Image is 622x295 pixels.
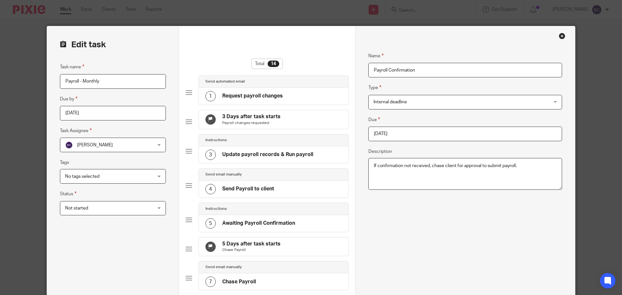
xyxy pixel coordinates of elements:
h4: Awaiting Payroll Confirmation [222,220,295,227]
span: Internal deadline [374,100,407,104]
h2: Edit task [60,39,166,50]
span: No tags selected [65,174,99,179]
div: 5 [205,218,216,229]
span: Not started [65,206,88,210]
input: Pick a date [60,106,166,120]
div: 3 [205,150,216,160]
label: Task name [60,63,84,71]
div: 14 [268,61,279,67]
h4: Send email manually [205,172,242,177]
p: Chase Payroll [222,247,281,253]
img: svg%3E [65,141,73,149]
label: Tags [60,159,69,166]
div: 1 [205,91,216,101]
label: Description [368,148,392,155]
h4: Send email manually [205,265,242,270]
label: Status [60,190,76,198]
h4: 3 Days after task starts [222,113,281,120]
div: 7 [205,277,216,287]
div: Close this dialog window [559,33,565,39]
h4: Instructions [205,138,227,143]
label: Due [368,116,380,123]
p: Payroll changes requested [222,120,281,126]
label: Due by [60,95,77,103]
h4: 5 Days after task starts [222,241,281,247]
label: Task Assignee [60,127,92,134]
h4: Send automated email [205,79,245,84]
label: Type [368,84,381,91]
div: Total [251,59,283,69]
h4: Request payroll changes [222,93,283,99]
span: [PERSON_NAME] [77,143,113,147]
div: 4 [205,184,216,194]
input: Pick a date [368,127,562,141]
h4: Send Payroll to client [222,186,274,192]
h4: Instructions [205,206,227,211]
h4: Update payroll records & Run payroll [222,151,313,158]
label: Name [368,52,384,60]
h4: Chase Payroll [222,278,256,285]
